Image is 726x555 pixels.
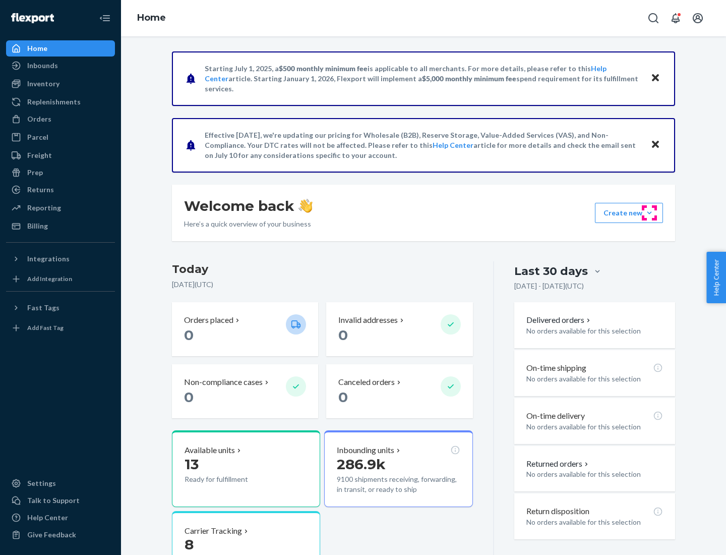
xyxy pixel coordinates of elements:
[27,513,68,523] div: Help Center
[172,280,473,290] p: [DATE] ( UTC )
[129,4,174,33] ol: breadcrumbs
[184,388,194,406] span: 0
[706,252,726,303] button: Help Center
[27,79,59,89] div: Inventory
[185,456,199,473] span: 13
[6,300,115,316] button: Fast Tags
[6,251,115,267] button: Integrations
[172,261,473,277] h3: Today
[185,536,194,553] span: 8
[184,314,233,326] p: Orders placed
[205,64,641,94] p: Starting July 1, 2025, a is applicable to all merchants. For more details, please refer to this a...
[184,326,194,344] span: 0
[6,164,115,181] a: Prep
[27,254,70,264] div: Integrations
[514,281,584,291] p: [DATE] - [DATE] ( UTC )
[526,362,586,374] p: On-time shipping
[6,271,115,287] a: Add Integration
[326,302,472,356] button: Invalid addresses 0
[6,320,115,336] a: Add Fast Tag
[137,12,166,23] a: Home
[185,525,242,537] p: Carrier Tracking
[6,492,115,509] a: Talk to Support
[184,376,263,388] p: Non-compliance cases
[27,323,64,332] div: Add Fast Tag
[643,8,663,28] button: Open Search Box
[27,97,81,107] div: Replenishments
[184,219,313,229] p: Here’s a quick overview of your business
[649,138,662,152] button: Close
[27,168,43,178] div: Prep
[172,430,320,507] button: Available units13Ready for fulfillment
[433,141,473,149] a: Help Center
[595,203,663,223] button: Create new
[526,374,663,384] p: No orders available for this selection
[11,13,54,23] img: Flexport logo
[526,517,663,527] p: No orders available for this selection
[27,150,52,160] div: Freight
[27,61,58,71] div: Inbounds
[6,111,115,127] a: Orders
[337,445,394,456] p: Inbounding units
[526,506,589,517] p: Return disposition
[526,326,663,336] p: No orders available for this selection
[279,64,368,73] span: $500 monthly minimum fee
[338,326,348,344] span: 0
[185,445,235,456] p: Available units
[27,221,48,231] div: Billing
[27,530,76,540] div: Give Feedback
[688,8,708,28] button: Open account menu
[526,469,663,479] p: No orders available for this selection
[526,410,585,422] p: On-time delivery
[526,314,592,326] button: Delivered orders
[27,495,80,506] div: Talk to Support
[184,197,313,215] h1: Welcome back
[6,129,115,145] a: Parcel
[95,8,115,28] button: Close Navigation
[514,263,588,279] div: Last 30 days
[6,510,115,526] a: Help Center
[338,376,395,388] p: Canceled orders
[27,114,51,124] div: Orders
[27,132,48,142] div: Parcel
[649,71,662,86] button: Close
[338,388,348,406] span: 0
[6,200,115,216] a: Reporting
[526,458,590,470] button: Returned orders
[205,130,641,160] p: Effective [DATE], we're updating our pricing for Wholesale (B2B), Reserve Storage, Value-Added Se...
[172,302,318,356] button: Orders placed 0
[337,456,386,473] span: 286.9k
[27,274,72,283] div: Add Integration
[27,43,47,53] div: Home
[6,76,115,92] a: Inventory
[6,475,115,491] a: Settings
[27,203,61,213] div: Reporting
[324,430,472,507] button: Inbounding units286.9k9100 shipments receiving, forwarding, in transit, or ready to ship
[185,474,278,484] p: Ready for fulfillment
[6,147,115,163] a: Freight
[6,182,115,198] a: Returns
[298,199,313,213] img: hand-wave emoji
[326,364,472,418] button: Canceled orders 0
[6,218,115,234] a: Billing
[6,94,115,110] a: Replenishments
[27,185,54,195] div: Returns
[6,527,115,543] button: Give Feedback
[6,40,115,57] a: Home
[337,474,460,494] p: 9100 shipments receiving, forwarding, in transit, or ready to ship
[338,314,398,326] p: Invalid addresses
[526,422,663,432] p: No orders available for this selection
[422,74,516,83] span: $5,000 monthly minimum fee
[27,478,56,488] div: Settings
[6,58,115,74] a: Inbounds
[665,8,686,28] button: Open notifications
[172,364,318,418] button: Non-compliance cases 0
[27,303,59,313] div: Fast Tags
